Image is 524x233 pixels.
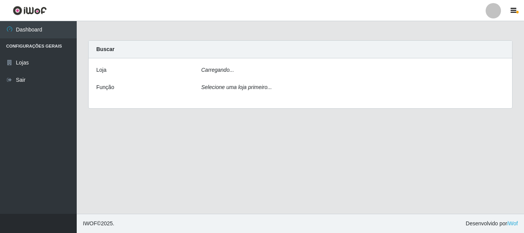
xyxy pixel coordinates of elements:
[96,46,114,52] strong: Buscar
[507,220,518,226] a: iWof
[201,84,272,90] i: Selecione uma loja primeiro...
[83,220,97,226] span: IWOF
[96,66,106,74] label: Loja
[201,67,234,73] i: Carregando...
[466,220,518,228] span: Desenvolvido por
[83,220,114,228] span: © 2025 .
[96,83,114,91] label: Função
[13,6,47,15] img: CoreUI Logo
